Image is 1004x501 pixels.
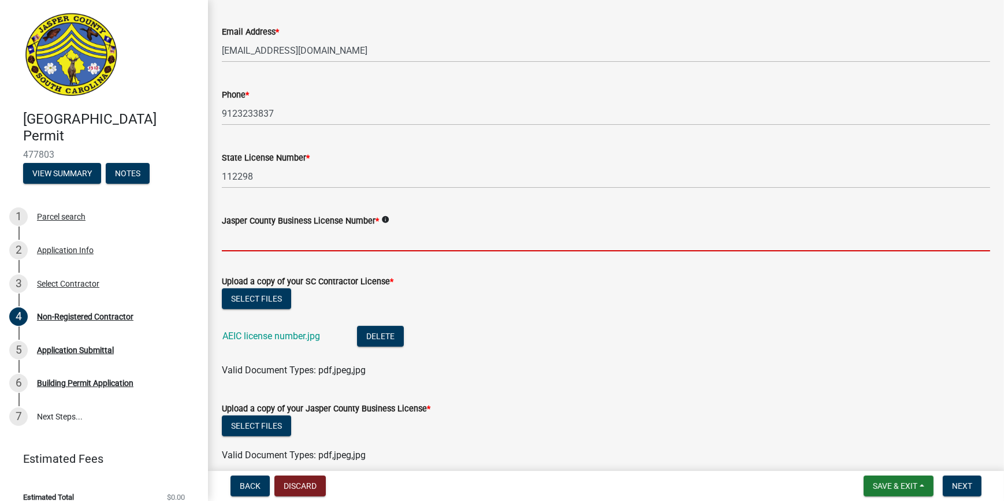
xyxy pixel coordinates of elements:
div: Application Info [37,246,94,254]
label: Upload a copy of your SC Contractor License [222,278,393,286]
button: Delete [357,326,404,347]
button: Save & Exit [864,476,934,496]
div: Building Permit Application [37,379,133,387]
label: Email Address [222,28,279,36]
div: 3 [9,274,28,293]
span: Next [952,481,972,491]
wm-modal-confirm: Summary [23,169,101,179]
img: Jasper County, South Carolina [23,12,120,99]
div: Non-Registered Contractor [37,313,133,321]
span: Valid Document Types: pdf,jpeg,jpg [222,365,366,376]
div: 2 [9,241,28,259]
div: Application Submittal [37,346,114,354]
span: Save & Exit [873,481,917,491]
div: 4 [9,307,28,326]
span: Valid Document Types: pdf,jpeg,jpg [222,450,366,461]
label: Upload a copy of your Jasper County Business License [222,405,430,413]
button: View Summary [23,163,101,184]
button: Discard [274,476,326,496]
label: State License Number [222,154,310,162]
div: 6 [9,374,28,392]
a: AEIC license number.jpg [222,331,320,342]
wm-modal-confirm: Notes [106,169,150,179]
label: Phone [222,91,249,99]
span: $0.00 [167,493,185,501]
button: Select files [222,288,291,309]
div: Select Contractor [37,280,99,288]
button: Select files [222,415,291,436]
div: 5 [9,341,28,359]
wm-modal-confirm: Delete Document [357,331,404,342]
div: 1 [9,207,28,226]
h4: [GEOGRAPHIC_DATA] Permit [23,111,199,144]
button: Notes [106,163,150,184]
span: Estimated Total [23,493,74,501]
a: Estimated Fees [9,447,189,470]
button: Back [230,476,270,496]
div: Parcel search [37,213,85,221]
span: Back [240,481,261,491]
div: 7 [9,407,28,426]
label: Jasper County Business License Number [222,217,379,225]
span: 477803 [23,149,185,160]
button: Next [943,476,981,496]
i: info [381,216,389,224]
